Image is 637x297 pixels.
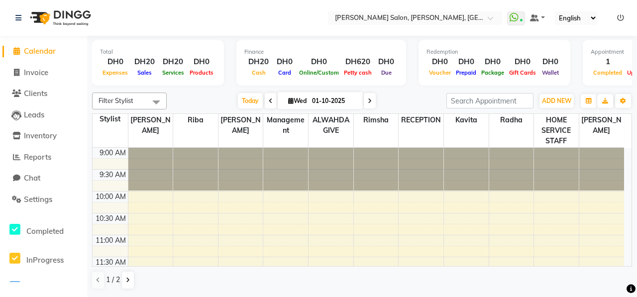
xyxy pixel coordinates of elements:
[24,46,56,56] span: Calendar
[297,56,341,68] div: DH0
[309,114,353,137] span: ALWAHDA GIVE
[591,69,625,76] span: Completed
[187,69,216,76] span: Products
[106,275,120,285] span: 1 / 2
[130,56,159,68] div: DH20
[399,114,443,126] span: RECEPTION
[159,56,187,68] div: DH20
[444,114,489,126] span: Kavita
[128,114,173,137] span: [PERSON_NAME]
[2,173,85,184] a: Chat
[98,170,128,180] div: 9:30 AM
[135,69,154,76] span: Sales
[354,114,399,126] span: Rimsha
[2,130,85,142] a: Inventory
[187,56,216,68] div: DH0
[24,89,47,98] span: Clients
[2,194,85,205] a: Settings
[2,88,85,99] a: Clients
[542,97,571,104] span: ADD NEW
[94,192,128,202] div: 10:00 AM
[426,56,453,68] div: DH0
[24,152,51,162] span: Reports
[2,152,85,163] a: Reports
[238,93,263,108] span: Today
[446,93,533,108] input: Search Appointment
[26,255,64,265] span: InProgress
[507,56,538,68] div: DH0
[426,69,453,76] span: Voucher
[249,69,268,76] span: Cash
[2,67,85,79] a: Invoice
[24,110,44,119] span: Leads
[309,94,359,108] input: 2025-10-01
[273,56,297,68] div: DH0
[24,173,40,183] span: Chat
[539,94,574,108] button: ADD NEW
[24,68,48,77] span: Invoice
[297,69,341,76] span: Online/Custom
[2,109,85,121] a: Leads
[479,56,507,68] div: DH0
[263,114,308,137] span: Management
[489,114,534,126] span: Radha
[539,69,561,76] span: Wallet
[276,69,294,76] span: Card
[426,48,562,56] div: Redemption
[374,56,398,68] div: DH0
[99,97,133,104] span: Filter Stylist
[94,235,128,246] div: 11:00 AM
[93,114,128,124] div: Stylist
[453,69,479,76] span: Prepaid
[94,257,128,268] div: 11:30 AM
[286,97,309,104] span: Wed
[173,114,218,126] span: Riba
[379,69,394,76] span: Due
[100,69,130,76] span: Expenses
[341,69,374,76] span: Petty cash
[98,148,128,158] div: 9:00 AM
[100,48,216,56] div: Total
[479,69,507,76] span: Package
[100,56,130,68] div: DH0
[94,213,128,224] div: 10:30 AM
[24,195,52,204] span: Settings
[244,48,398,56] div: Finance
[24,131,57,140] span: Inventory
[591,56,625,68] div: 1
[25,4,94,32] img: logo
[579,114,624,137] span: [PERSON_NAME]
[507,69,538,76] span: Gift Cards
[2,46,85,57] a: Calendar
[341,56,374,68] div: DH620
[538,56,562,68] div: DH0
[218,114,263,137] span: [PERSON_NAME]
[453,56,479,68] div: DH0
[26,226,64,236] span: Completed
[244,56,273,68] div: DH20
[160,69,187,76] span: Services
[534,114,579,147] span: HOME SERVICE STAFF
